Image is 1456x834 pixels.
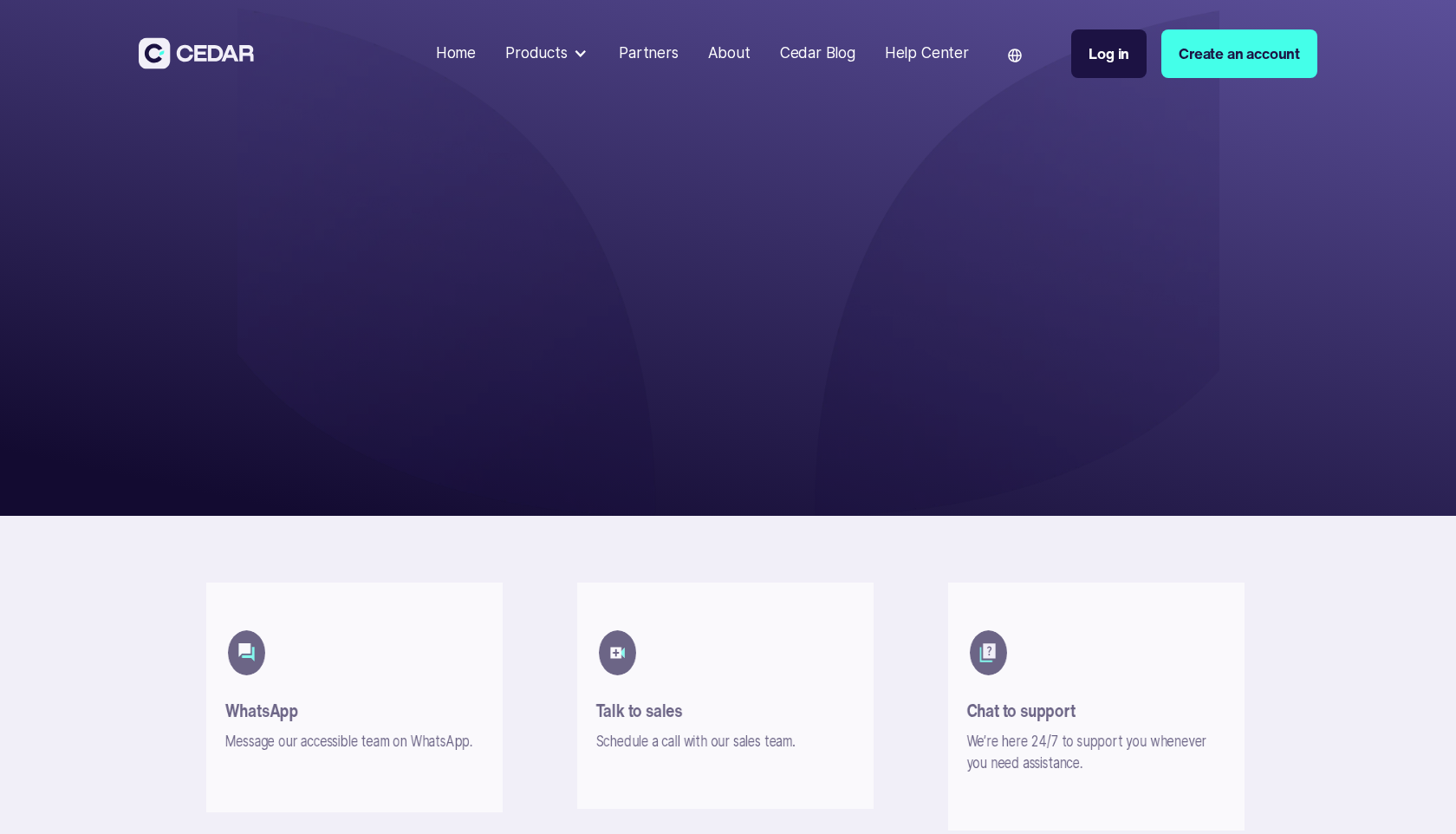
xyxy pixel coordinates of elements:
a: Partners [612,34,686,74]
div: Products [498,36,597,73]
div: Help Center [885,42,969,65]
img: world icon [1008,49,1022,62]
a: Log in [1071,29,1147,78]
a: About [700,34,757,74]
div: Schedule a call with our sales team. [595,730,795,752]
div: About [708,42,751,65]
a: Create an account [1161,29,1317,78]
div: Partners [619,42,679,65]
div: Home [436,42,476,65]
div: We’re here 24/7 to support you whenever you need assistance. [966,730,1226,773]
a: Cedar Blog [772,34,862,74]
div: Cedar Blog [780,42,855,65]
div: Message our accessible team on WhatsApp.‍ [224,730,472,752]
a: Help Center [877,34,976,74]
a: Talk to salesSchedule a call with our sales team. [547,583,904,831]
div: Products [505,42,568,65]
div: Log in [1089,42,1129,65]
div: Chat to support [966,700,1076,719]
div: Talk to sales [595,700,682,719]
a: Home [428,34,483,74]
a: Chat to supportWe’re here 24/7 to support you whenever you need assistance. [918,583,1275,831]
div: WhatsApp [224,700,298,719]
a: WhatsAppMessage our accessible team on WhatsApp.‍ [176,583,533,831]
